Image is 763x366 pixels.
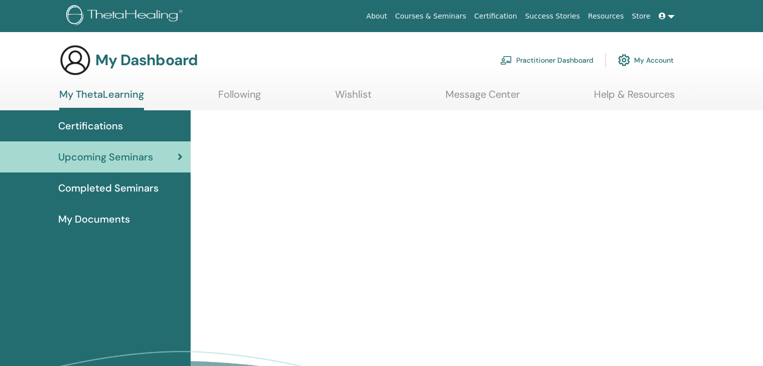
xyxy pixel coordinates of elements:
img: cog.svg [618,52,630,69]
a: Store [628,7,655,26]
span: Completed Seminars [58,180,159,196]
a: Message Center [445,88,520,108]
span: Certifications [58,118,123,133]
a: My ThetaLearning [59,88,144,110]
span: My Documents [58,212,130,227]
h3: My Dashboard [95,51,198,69]
img: generic-user-icon.jpg [59,44,91,76]
span: Upcoming Seminars [58,149,153,164]
a: Following [218,88,261,108]
a: About [362,7,391,26]
a: My Account [618,49,674,71]
a: Success Stories [521,7,584,26]
a: Practitioner Dashboard [500,49,593,71]
img: logo.png [66,5,186,28]
a: Resources [584,7,628,26]
a: Courses & Seminars [391,7,471,26]
img: chalkboard-teacher.svg [500,56,512,65]
a: Certification [470,7,521,26]
a: Wishlist [335,88,372,108]
a: Help & Resources [594,88,675,108]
